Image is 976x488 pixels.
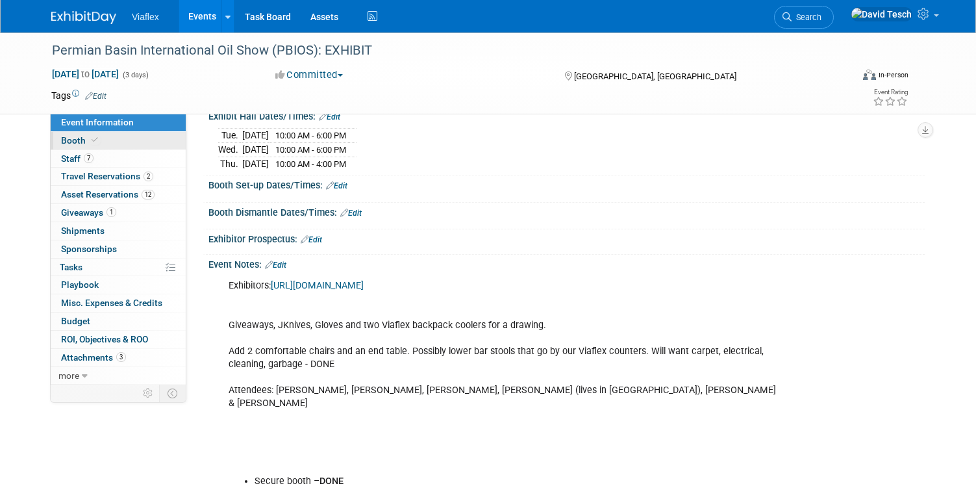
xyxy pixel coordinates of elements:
a: Event Information [51,114,186,131]
a: Attachments3 [51,349,186,366]
span: Viaflex [132,12,159,22]
a: Budget [51,313,186,330]
a: Asset Reservations12 [51,186,186,203]
span: 10:00 AM - 6:00 PM [275,131,346,140]
span: Event Information [61,117,134,127]
span: Sponsorships [61,244,117,254]
td: Thu. [218,157,242,170]
img: ExhibitDay [51,11,116,24]
span: 12 [142,190,155,199]
span: (3 days) [121,71,149,79]
span: Search [792,12,821,22]
span: Shipments [61,225,105,236]
div: Event Rating [873,89,908,96]
td: Tags [51,89,106,102]
span: 2 [144,172,153,181]
i: Booth reservation complete [92,136,98,144]
img: Format-Inperson.png [863,70,876,80]
span: 1 [106,207,116,217]
span: Booth [61,135,101,146]
a: [URL][DOMAIN_NAME] [271,280,364,291]
span: Misc. Expenses & Credits [61,298,162,308]
b: DONE [319,476,344,487]
span: Staff [61,153,94,164]
span: Giveaways [61,207,116,218]
span: 10:00 AM - 4:00 PM [275,159,346,169]
td: Wed. [218,143,242,157]
span: Playbook [61,279,99,290]
span: Travel Reservations [61,171,153,181]
span: Tasks [60,262,82,272]
a: Sponsorships [51,240,186,258]
td: [DATE] [242,157,269,170]
a: Travel Reservations2 [51,168,186,185]
a: Playbook [51,276,186,294]
span: [GEOGRAPHIC_DATA], [GEOGRAPHIC_DATA] [574,71,736,81]
div: Permian Basin International Oil Show (PBIOS): EXHIBIT [47,39,836,62]
div: Event Notes: [208,255,925,272]
td: Personalize Event Tab Strip [137,385,160,402]
td: [DATE] [242,129,269,143]
a: more [51,367,186,385]
a: Search [774,6,834,29]
img: David Tesch [851,7,912,21]
span: Budget [61,316,90,326]
a: Staff7 [51,150,186,168]
td: Tue. [218,129,242,143]
a: Tasks [51,259,186,276]
a: Edit [340,209,362,218]
div: Exhibitor Prospectus: [208,229,925,246]
span: ROI, Objectives & ROO [61,334,148,344]
div: Exhibit Hall Dates/Times: [208,107,925,123]
a: Edit [326,181,347,190]
span: Attachments [61,352,126,363]
div: Booth Set-up Dates/Times: [208,175,925,192]
span: 3 [116,352,126,362]
div: Event Format [782,68,908,87]
a: Edit [265,261,286,270]
a: Booth [51,132,186,149]
span: 10:00 AM - 6:00 PM [275,145,346,155]
a: Giveaways1 [51,204,186,222]
a: Edit [319,112,340,122]
li: Secure booth – [255,475,778,488]
span: more [58,370,79,381]
button: Committed [271,68,348,82]
a: ROI, Objectives & ROO [51,331,186,348]
div: Booth Dismantle Dates/Times: [208,203,925,220]
div: In-Person [878,70,908,80]
a: Edit [85,92,106,101]
a: Misc. Expenses & Credits [51,294,186,312]
span: Asset Reservations [61,189,155,199]
span: to [79,69,92,79]
span: 7 [84,153,94,163]
td: [DATE] [242,143,269,157]
span: [DATE] [DATE] [51,68,119,80]
td: Toggle Event Tabs [160,385,186,402]
a: Shipments [51,222,186,240]
a: Edit [301,235,322,244]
